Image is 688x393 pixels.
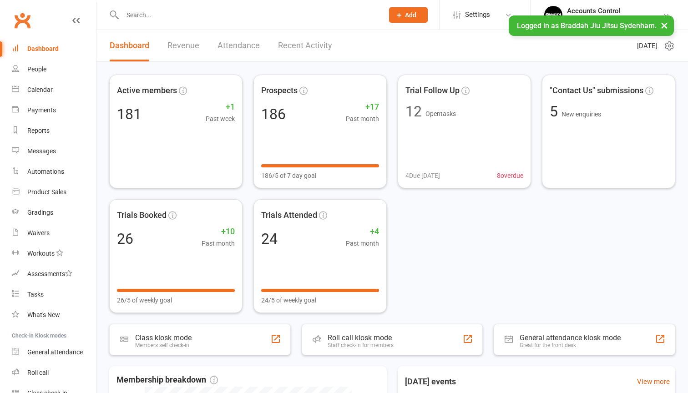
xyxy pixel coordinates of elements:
span: Past month [346,238,379,248]
span: Past month [202,238,235,248]
div: Roll call [27,369,49,376]
div: Payments [27,106,56,114]
div: Reports [27,127,50,134]
div: Class kiosk mode [135,333,192,342]
div: What's New [27,311,60,318]
div: 26 [117,232,133,246]
a: Automations [12,161,96,182]
div: Accounts Control [567,7,663,15]
div: 12 [405,104,422,119]
span: Add [405,11,416,19]
div: Members self check-in [135,342,192,348]
a: Product Sales [12,182,96,202]
span: Past month [346,114,379,124]
div: Calendar [27,86,53,93]
a: Reports [12,121,96,141]
input: Search... [120,9,377,21]
a: Workouts [12,243,96,264]
div: Tasks [27,291,44,298]
div: General attendance kiosk mode [520,333,621,342]
button: × [656,15,673,35]
div: Product Sales [27,188,66,196]
span: Membership breakdown [116,373,218,387]
span: 24/5 of weekly goal [261,295,316,305]
span: 8 overdue [497,171,523,181]
span: +10 [202,225,235,238]
a: Revenue [167,30,199,61]
div: Messages [27,147,56,155]
h3: [DATE] events [398,373,463,390]
a: General attendance kiosk mode [12,342,96,363]
a: Recent Activity [278,30,332,61]
span: Open tasks [425,110,456,117]
span: Trials Attended [261,209,317,222]
span: New enquiries [562,111,601,118]
a: Attendance [218,30,260,61]
span: 5 [550,103,562,120]
span: [DATE] [637,40,658,51]
span: 186/5 of 7 day goal [261,171,316,181]
span: 26/5 of weekly goal [117,295,172,305]
span: "Contact Us" submissions [550,84,643,97]
a: Dashboard [110,30,149,61]
a: What's New [12,305,96,325]
div: Automations [27,168,64,175]
a: Assessments [12,264,96,284]
a: Roll call [12,363,96,383]
button: Add [389,7,428,23]
div: Dashboard [27,45,59,52]
span: Active members [117,84,177,97]
div: People [27,65,46,73]
a: View more [637,376,670,387]
span: Past week [206,114,235,124]
div: Gradings [27,209,53,216]
div: General attendance [27,348,83,356]
span: Trial Follow Up [405,84,460,97]
a: Payments [12,100,96,121]
div: 24 [261,232,278,246]
div: Great for the front desk [520,342,621,348]
a: Tasks [12,284,96,305]
a: People [12,59,96,80]
div: 186 [261,107,286,121]
a: Dashboard [12,39,96,59]
a: Messages [12,141,96,161]
div: Assessments [27,270,72,277]
span: +1 [206,101,235,114]
span: +17 [346,101,379,114]
span: Trials Booked [117,209,167,222]
span: Prospects [261,84,298,97]
a: Clubworx [11,9,34,32]
div: 181 [117,107,142,121]
span: Logged in as Braddah Jiu Jitsu Sydenham. [517,21,657,30]
a: Waivers [12,223,96,243]
div: Staff check-in for members [328,342,394,348]
div: Waivers [27,229,50,237]
span: +4 [346,225,379,238]
a: Gradings [12,202,96,223]
span: 4 Due [DATE] [405,171,440,181]
div: Roll call kiosk mode [328,333,394,342]
div: [PERSON_NAME] Jitsu Sydenham [567,15,663,23]
a: Calendar [12,80,96,100]
div: Workouts [27,250,55,257]
img: thumb_image1701918351.png [544,6,562,24]
span: Settings [465,5,490,25]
